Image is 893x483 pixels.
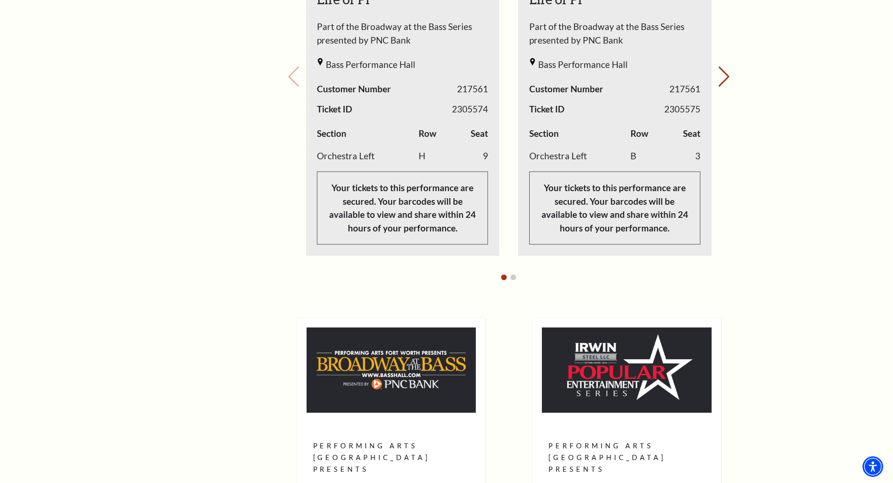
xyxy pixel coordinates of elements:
[458,145,488,167] td: 9
[501,275,507,280] button: Go to slide 1
[307,327,476,413] img: Performing Arts Fort Worth Presents
[452,103,488,116] span: 2305574
[529,20,700,52] span: Part of the Broadway at the Bass Series presented by PNC Bank
[664,103,700,116] span: 2305575
[529,145,630,167] td: Orchestra Left
[326,58,415,72] span: Bass Performance Hall
[863,456,883,477] div: Accessibility Menu
[630,145,670,167] td: B
[510,275,516,280] button: Go to slide 2
[529,82,603,96] span: Customer Number
[669,82,700,96] span: 217561
[419,127,436,141] label: Row
[630,127,648,141] label: Row
[683,127,700,141] label: Seat
[529,171,700,245] p: Your tickets to this performance are secured. Your barcodes will be available to view and share w...
[457,82,488,96] span: 217561
[538,58,628,72] span: Bass Performance Hall
[529,103,564,116] span: Ticket ID
[471,127,488,141] label: Seat
[317,171,488,245] p: Your tickets to this performance are secured. Your barcodes will be available to view and share w...
[670,145,700,167] td: 3
[317,20,488,52] span: Part of the Broadway at the Bass Series presented by PNC Bank
[542,327,712,413] img: Performing Arts Fort Worth Presents
[718,67,730,87] button: Next slide
[317,127,346,141] label: Section
[529,127,559,141] label: Section
[317,145,418,167] td: Orchestra Left
[313,440,470,476] p: Performing Arts [GEOGRAPHIC_DATA] Presents
[317,82,391,96] span: Customer Number
[548,440,705,476] p: Performing Arts [GEOGRAPHIC_DATA] Presents
[317,103,352,116] span: Ticket ID
[419,145,458,167] td: H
